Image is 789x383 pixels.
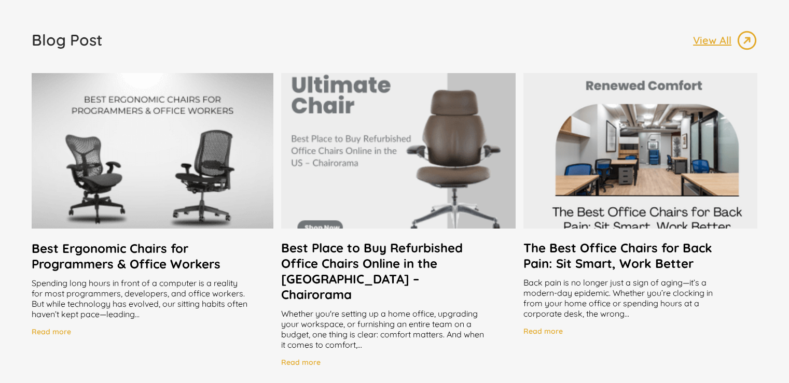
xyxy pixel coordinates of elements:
[32,278,273,319] div: Spending long hours in front of a computer is a reality for most programmers, developers, and off...
[32,30,103,50] h2: Blog Post
[523,240,757,271] a: The Best Office Chairs for Back Pain: Sit Smart, Work Better
[281,308,515,350] div: Whether you're setting up a home office, upgrading your workspace, or furnishing an entire team o...
[281,240,515,302] a: Best Place to Buy Refurbished Office Chairs Online in the [GEOGRAPHIC_DATA] – Chairorama
[523,327,563,336] h4: Read more
[523,277,757,319] div: Back pain is no longer just a sign of aging—it’s a modern-day epidemic. Whether you’re clocking i...
[32,240,273,272] a: Best Ergonomic Chairs for Programmers & Office Workers
[32,327,71,340] a: Read more
[281,358,321,371] a: Read more
[693,30,757,51] a: View All
[281,358,321,367] h4: Read more
[737,30,757,51] img: image_13.png
[693,34,737,47] p: View All
[32,327,71,336] h4: Read more
[523,327,563,339] a: Read more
